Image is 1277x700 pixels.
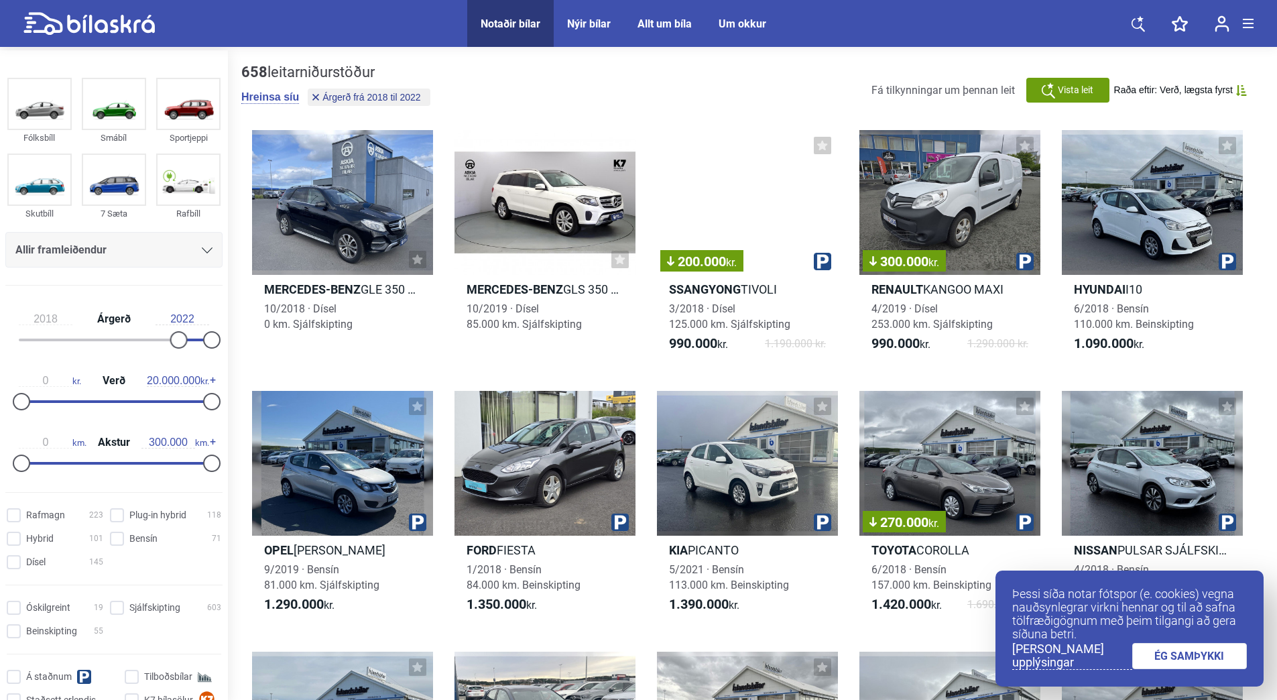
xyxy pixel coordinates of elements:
[871,597,942,613] span: kr.
[1132,643,1248,669] a: ÉG SAMÞYKKI
[467,563,581,591] span: 1/2018 · Bensín 84.000 km. Beinskipting
[1016,514,1034,531] img: parking.png
[467,282,563,296] b: Mercedes-Benz
[264,596,324,612] b: 1.290.000
[1058,83,1093,97] span: Vista leit
[241,64,267,80] b: 658
[147,375,209,387] span: kr.
[7,206,72,221] div: Skutbíll
[26,555,46,569] span: Dísel
[467,543,497,557] b: Ford
[637,17,692,30] a: Allt um bíla
[95,437,133,448] span: Akstur
[669,597,739,613] span: kr.
[264,543,294,557] b: Opel
[26,624,77,638] span: Beinskipting
[1114,84,1233,96] span: Raða eftir: Verð, lægsta fyrst
[26,601,70,615] span: Óskilgreint
[252,391,433,625] a: Opel[PERSON_NAME]9/2019 · Bensín81.000 km. Sjálfskipting1.290.000kr.
[409,514,426,531] img: parking.png
[1074,563,1195,591] span: 4/2018 · Bensín 157.000 km. Sjálfskipting
[871,336,930,352] span: kr.
[19,436,86,449] span: km.
[859,130,1040,364] a: 300.000kr.RenaultKANGOO MAXI4/2019 · Dísel253.000 km. Sjálfskipting990.000kr.1.290.000 kr.
[859,542,1040,558] h2: COROLLA
[1062,282,1243,297] h2: I10
[454,282,635,297] h2: GLS 350 D 4MATIC
[1219,253,1236,270] img: parking.png
[726,256,737,269] span: kr.
[26,508,65,522] span: Rafmagn
[669,336,728,352] span: kr.
[82,130,146,145] div: Smábíl
[89,532,103,546] span: 101
[1074,335,1134,351] b: 1.090.000
[657,542,838,558] h2: PICANTO
[454,542,635,558] h2: FIESTA
[7,130,72,145] div: Fólksbíll
[252,542,433,558] h2: [PERSON_NAME]
[94,601,103,615] span: 19
[1016,253,1034,270] img: parking.png
[129,601,180,615] span: Sjálfskipting
[241,64,434,81] div: leitarniðurstöður
[814,253,831,270] img: parking.png
[207,601,221,615] span: 603
[1219,514,1236,531] img: parking.png
[967,336,1028,352] span: 1.290.000 kr.
[156,206,221,221] div: Rafbíll
[264,563,379,591] span: 9/2019 · Bensín 81.000 km. Sjálfskipting
[82,206,146,221] div: 7 Sæta
[467,596,526,612] b: 1.350.000
[141,436,209,449] span: km.
[871,543,916,557] b: Toyota
[19,375,81,387] span: kr.
[859,391,1040,625] a: 270.000kr.ToyotaCOROLLA6/2018 · Bensín157.000 km. Beinskipting1.420.000kr.1.690.000 kr.
[322,93,420,102] span: Árgerð frá 2018 til 2022
[94,624,103,638] span: 55
[264,302,353,331] span: 10/2018 · Dísel 0 km. Sjálfskipting
[1114,84,1247,96] button: Raða eftir: Verð, lægsta fyrst
[264,282,361,296] b: Mercedes-Benz
[1074,282,1126,296] b: Hyundai
[26,532,54,546] span: Hybrid
[719,17,766,30] a: Um okkur
[871,302,993,331] span: 4/2019 · Dísel 253.000 km. Sjálfskipting
[859,282,1040,297] h2: KANGOO MAXI
[1012,587,1247,641] p: Þessi síða notar fótspor (e. cookies) vegna nauðsynlegrar virkni hennar og til að safna tölfræðig...
[567,17,611,30] a: Nýir bílar
[94,314,134,325] span: Árgerð
[15,241,107,259] span: Allir framleiðendur
[207,508,221,522] span: 118
[1074,336,1144,352] span: kr.
[1062,130,1243,364] a: HyundaiI106/2018 · Bensín110.000 km. Beinskipting1.090.000kr.
[871,282,923,296] b: Renault
[1074,543,1117,557] b: Nissan
[308,89,430,106] button: Árgerð frá 2018 til 2022
[241,91,299,104] button: Hreinsa síu
[928,256,939,269] span: kr.
[669,282,741,296] b: Ssangyong
[871,84,1015,97] span: Fá tilkynningar um þennan leit
[252,130,433,364] a: Mercedes-BenzGLE 350 D 4MATIC10/2018 · Dísel0 km. Sjálfskipting
[212,532,221,546] span: 71
[967,597,1028,613] span: 1.690.000 kr.
[89,508,103,522] span: 223
[1074,302,1194,331] span: 6/2018 · Bensín 110.000 km. Beinskipting
[264,597,335,613] span: kr.
[669,563,789,591] span: 5/2021 · Bensín 113.000 km. Beinskipting
[454,130,635,364] a: Mercedes-BenzGLS 350 D 4MATIC10/2019 · Dísel85.000 km. Sjálfskipting
[669,596,729,612] b: 1.390.000
[481,17,540,30] div: Notaðir bílar
[871,596,931,612] b: 1.420.000
[89,555,103,569] span: 145
[611,514,629,531] img: parking.png
[1215,15,1229,32] img: user-login.svg
[467,302,582,331] span: 10/2019 · Dísel 85.000 km. Sjálfskipting
[99,375,129,386] span: Verð
[1062,391,1243,625] a: NissanPULSAR SJÁLFSKIPTUR4/2018 · Bensín157.000 km. Sjálfskipting1.450.000kr.
[657,130,838,364] a: 200.000kr.SsangyongTIVOLI3/2018 · Dísel125.000 km. Sjálfskipting990.000kr.1.190.000 kr.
